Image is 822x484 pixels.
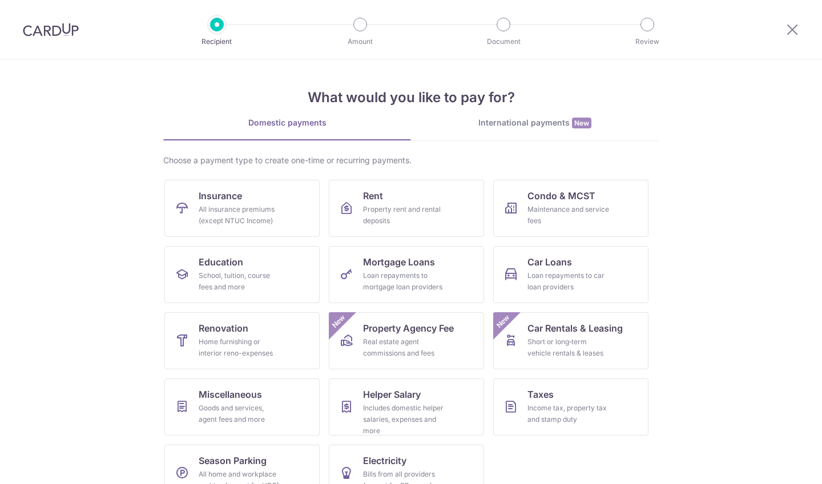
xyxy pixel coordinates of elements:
a: InsuranceAll insurance premiums (except NTUC Income) [164,180,320,237]
span: New [572,118,591,128]
a: Property Agency FeeReal estate agent commissions and feesNew [329,312,484,369]
a: RentProperty rent and rental deposits [329,180,484,237]
div: Goods and services, agent fees and more [199,402,281,425]
span: Helper Salary [363,388,421,401]
div: Includes domestic helper salaries, expenses and more [363,402,445,437]
span: Car Loans [527,255,572,269]
a: RenovationHome furnishing or interior reno-expenses [164,312,320,369]
div: Choose a payment type to create one-time or recurring payments. [163,155,659,166]
a: Helper SalaryIncludes domestic helper salaries, expenses and more [329,378,484,435]
h4: What would you like to pay for? [163,87,659,108]
a: MiscellaneousGoods and services, agent fees and more [164,378,320,435]
span: Taxes [527,388,554,401]
span: New [329,312,348,331]
a: TaxesIncome tax, property tax and stamp duty [493,378,648,435]
div: International payments [411,117,659,129]
span: Insurance [199,189,242,203]
span: Education [199,255,243,269]
a: Condo & MCSTMaintenance and service fees [493,180,648,237]
div: Real estate agent commissions and fees [363,336,445,359]
img: CardUp [23,23,79,37]
span: Electricity [363,454,406,467]
span: Condo & MCST [527,189,595,203]
div: School, tuition, course fees and more [199,270,281,293]
span: Miscellaneous [199,388,262,401]
p: Document [461,36,546,47]
div: Loan repayments to car loan providers [527,270,610,293]
div: Home furnishing or interior reno-expenses [199,336,281,359]
p: Amount [318,36,402,47]
a: Mortgage LoansLoan repayments to mortgage loan providers [329,246,484,303]
span: Property Agency Fee [363,321,454,335]
span: Season Parking [199,454,267,467]
span: Car Rentals & Leasing [527,321,623,335]
div: Property rent and rental deposits [363,204,445,227]
span: New [494,312,513,331]
div: Income tax, property tax and stamp duty [527,402,610,425]
span: Renovation [199,321,248,335]
a: EducationSchool, tuition, course fees and more [164,246,320,303]
a: Car LoansLoan repayments to car loan providers [493,246,648,303]
div: Domestic payments [163,117,411,128]
span: Mortgage Loans [363,255,435,269]
span: Rent [363,189,383,203]
p: Review [605,36,690,47]
div: All insurance premiums (except NTUC Income) [199,204,281,227]
div: Short or long‑term vehicle rentals & leases [527,336,610,359]
div: Loan repayments to mortgage loan providers [363,270,445,293]
div: Maintenance and service fees [527,204,610,227]
p: Recipient [175,36,259,47]
a: Car Rentals & LeasingShort or long‑term vehicle rentals & leasesNew [493,312,648,369]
